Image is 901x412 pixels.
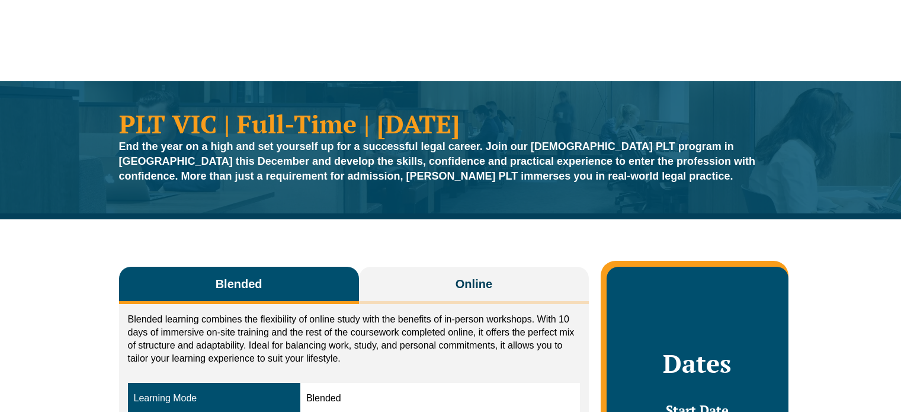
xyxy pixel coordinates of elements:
[119,140,756,182] strong: End the year on a high and set yourself up for a successful legal career. Join our [DEMOGRAPHIC_D...
[134,392,294,405] div: Learning Mode
[456,276,492,292] span: Online
[119,111,783,136] h1: PLT VIC | Full-Time | [DATE]
[306,392,574,405] div: Blended
[618,349,776,378] h2: Dates
[128,313,581,365] p: Blended learning combines the flexibility of online study with the benefits of in-person workshop...
[216,276,262,292] span: Blended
